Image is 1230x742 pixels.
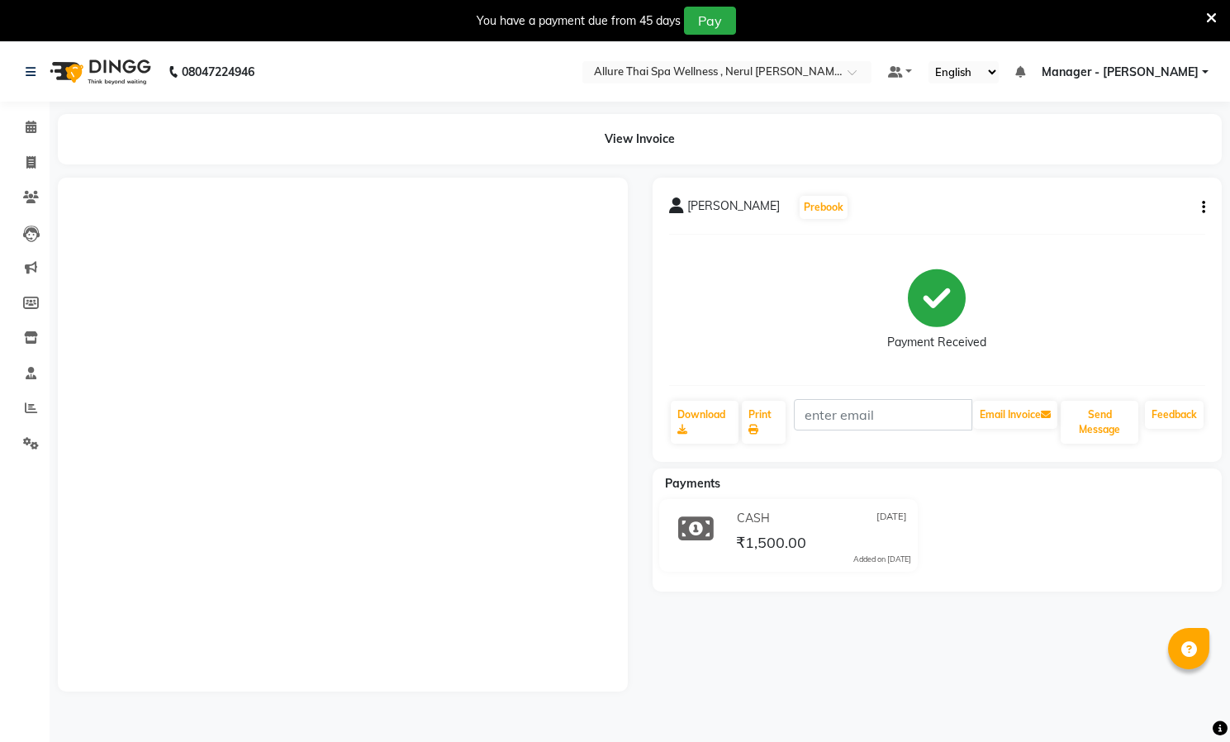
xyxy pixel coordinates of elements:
button: Email Invoice [973,401,1057,429]
div: Payment Received [887,334,986,351]
div: View Invoice [58,114,1222,164]
span: CASH [737,510,770,527]
span: [DATE] [876,510,907,527]
a: Download [671,401,738,444]
div: Added on [DATE] [853,554,911,565]
button: Pay [684,7,736,35]
div: You have a payment due from 45 days [477,12,681,30]
span: Manager - [PERSON_NAME] [1042,64,1199,81]
b: 08047224946 [182,49,254,95]
iframe: chat widget [1161,676,1213,725]
input: enter email [794,399,972,430]
a: Feedback [1145,401,1204,429]
span: [PERSON_NAME] [687,197,780,221]
span: ₹1,500.00 [736,533,806,556]
img: logo [42,49,155,95]
a: Print [742,401,786,444]
span: Payments [665,476,720,491]
button: Prebook [800,196,848,219]
button: Send Message [1061,401,1138,444]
